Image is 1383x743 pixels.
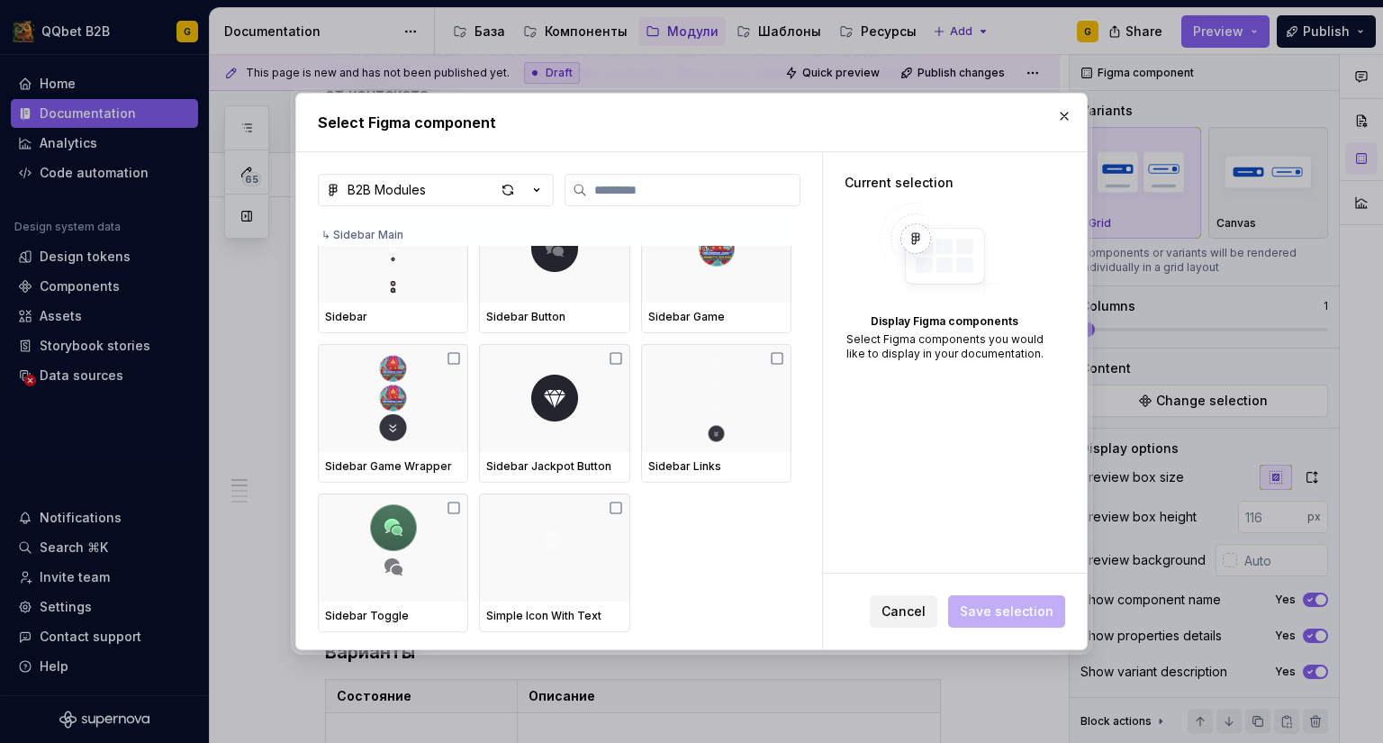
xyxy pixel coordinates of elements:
[870,595,937,628] button: Cancel
[318,112,1065,133] h2: Select Figma component
[486,609,622,623] div: Simple Icon With Text
[648,459,784,474] div: Sidebar Links
[325,310,461,324] div: Sidebar
[648,310,784,324] div: Sidebar Game
[881,603,926,621] span: Cancel
[325,459,461,474] div: Sidebar Game Wrapper
[845,314,1044,329] div: Display Figma components
[486,459,622,474] div: Sidebar Jackpot Button
[348,181,426,199] div: B2B Modules
[318,217,791,246] div: ↳ Sidebar Main
[318,174,554,206] button: B2B Modules
[845,174,1044,192] div: Current selection
[486,310,622,324] div: Sidebar Button
[318,643,791,672] div: ↳ Sidebar Alternate
[325,609,461,623] div: Sidebar Toggle
[845,332,1044,361] div: Select Figma components you would like to display in your documentation.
